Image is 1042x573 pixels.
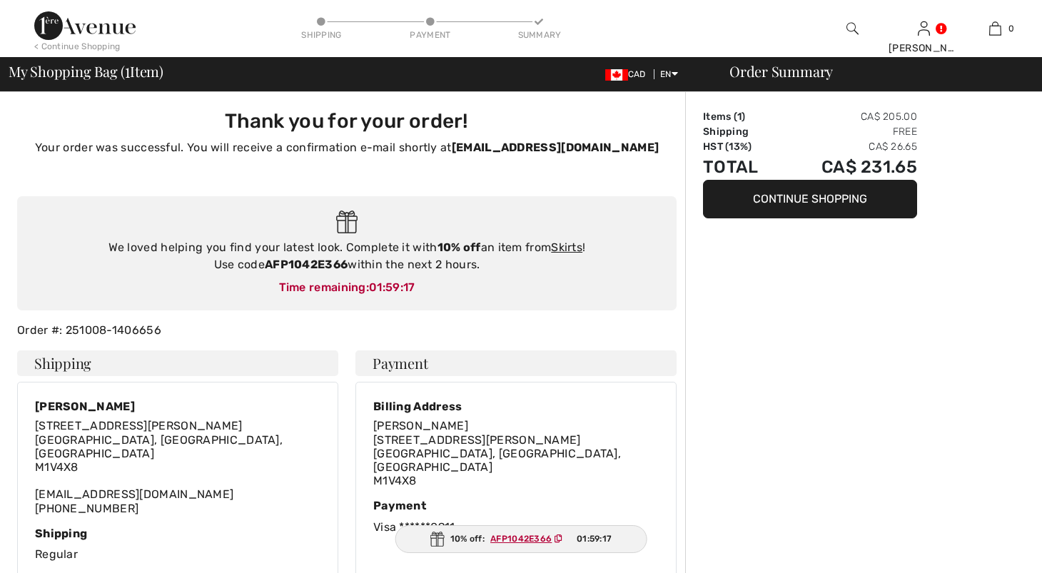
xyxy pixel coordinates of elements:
a: Skirts [551,240,582,254]
td: HST (13%) [703,139,781,154]
a: 0 [960,20,1030,37]
div: Shipping [35,527,320,540]
div: [PERSON_NAME] [889,41,958,56]
td: Total [703,154,781,180]
span: My Shopping Bag ( Item) [9,64,163,78]
a: Sign In [918,21,930,35]
div: < Continue Shopping [34,40,121,53]
td: Shipping [703,124,781,139]
span: CAD [605,69,652,79]
td: CA$ 231.65 [781,154,917,180]
div: Billing Address [373,400,659,413]
img: 1ère Avenue [34,11,136,40]
img: Gift.svg [336,211,358,234]
td: CA$ 205.00 [781,109,917,124]
span: [PERSON_NAME] [373,419,468,432]
img: Canadian Dollar [605,69,628,81]
div: Shipping [300,29,343,41]
p: Your order was successful. You will receive a confirmation e-mail shortly at [26,139,668,156]
img: Gift.svg [430,532,445,547]
span: 0 [1008,22,1014,35]
div: Order #: 251008-1406656 [9,322,685,339]
ins: AFP1042E366 [490,534,552,544]
td: Free [781,124,917,139]
div: We loved helping you find your latest look. Complete it with an item from ! Use code within the n... [31,239,662,273]
span: 1 [737,111,742,123]
strong: [EMAIL_ADDRESS][DOMAIN_NAME] [452,141,659,154]
span: EN [660,69,678,79]
h4: Payment [355,350,677,376]
span: 1 [125,61,130,79]
td: CA$ 26.65 [781,139,917,154]
img: My Info [918,20,930,37]
img: My Bag [989,20,1001,37]
span: 01:59:17 [369,280,415,294]
div: Summary [518,29,561,41]
div: [EMAIL_ADDRESS][DOMAIN_NAME] [PHONE_NUMBER] [35,419,320,514]
div: [PERSON_NAME] [35,400,320,413]
span: [STREET_ADDRESS][PERSON_NAME] [GEOGRAPHIC_DATA], [GEOGRAPHIC_DATA], [GEOGRAPHIC_DATA] M1V4X8 [373,433,621,488]
strong: AFP1042E366 [265,258,348,271]
img: search the website [846,20,859,37]
td: Items ( ) [703,109,781,124]
div: Payment [409,29,452,41]
span: [STREET_ADDRESS][PERSON_NAME] [GEOGRAPHIC_DATA], [GEOGRAPHIC_DATA], [GEOGRAPHIC_DATA] M1V4X8 [35,419,283,474]
button: Continue Shopping [703,180,917,218]
h3: Thank you for your order! [26,109,668,133]
strong: 10% off [437,240,481,254]
h4: Shipping [17,350,338,376]
div: 10% off: [395,525,647,553]
div: Time remaining: [31,279,662,296]
div: Payment [373,499,659,512]
div: Regular [35,527,320,563]
div: Order Summary [712,64,1033,78]
span: 01:59:17 [577,532,612,545]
